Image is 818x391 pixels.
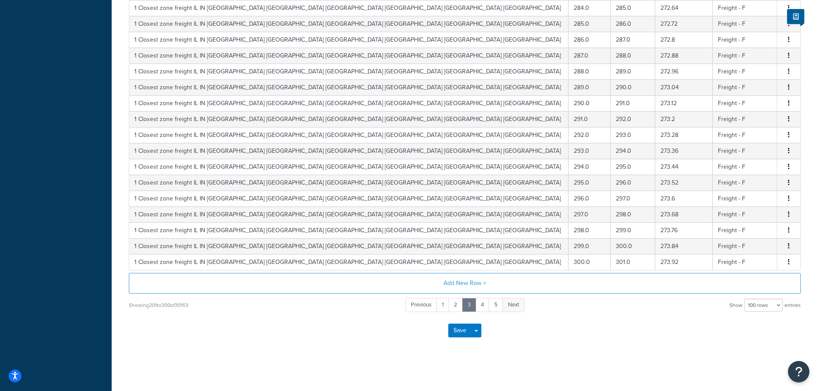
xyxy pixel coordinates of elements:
[448,324,471,337] button: Save
[475,298,490,312] a: 4
[713,222,777,238] td: Freight - F
[569,95,611,111] td: 290.0
[129,159,569,175] td: 1 Closest zone freight IL IN [GEOGRAPHIC_DATA] [GEOGRAPHIC_DATA] [GEOGRAPHIC_DATA] [GEOGRAPHIC_DA...
[713,254,777,270] td: Freight - F
[713,127,777,143] td: Freight - F
[655,159,713,175] td: 273.44
[655,238,713,254] td: 273.84
[569,222,611,238] td: 298.0
[129,175,569,191] td: 1 Closest zone freight IL IN [GEOGRAPHIC_DATA] [GEOGRAPHIC_DATA] [GEOGRAPHIC_DATA] [GEOGRAPHIC_DA...
[713,95,777,111] td: Freight - F
[569,48,611,64] td: 287.0
[611,159,656,175] td: 295.0
[129,143,569,159] td: 1 Closest zone freight IL IN [GEOGRAPHIC_DATA] [GEOGRAPHIC_DATA] [GEOGRAPHIC_DATA] [GEOGRAPHIC_DA...
[129,127,569,143] td: 1 Closest zone freight IL IN [GEOGRAPHIC_DATA] [GEOGRAPHIC_DATA] [GEOGRAPHIC_DATA] [GEOGRAPHIC_DA...
[129,32,569,48] td: 1 Closest zone freight IL IN [GEOGRAPHIC_DATA] [GEOGRAPHIC_DATA] [GEOGRAPHIC_DATA] [GEOGRAPHIC_DA...
[489,298,503,312] a: 5
[787,9,804,24] button: Show Help Docs
[788,361,809,382] button: Open Resource Center
[405,298,437,312] a: Previous
[129,254,569,270] td: 1 Closest zone freight IL IN [GEOGRAPHIC_DATA] [GEOGRAPHIC_DATA] [GEOGRAPHIC_DATA] [GEOGRAPHIC_DA...
[655,111,713,127] td: 273.2
[655,79,713,95] td: 273.04
[569,143,611,159] td: 293.0
[129,79,569,95] td: 1 Closest zone freight IL IN [GEOGRAPHIC_DATA] [GEOGRAPHIC_DATA] [GEOGRAPHIC_DATA] [GEOGRAPHIC_DA...
[569,238,611,254] td: 299.0
[129,238,569,254] td: 1 Closest zone freight IL IN [GEOGRAPHIC_DATA] [GEOGRAPHIC_DATA] [GEOGRAPHIC_DATA] [GEOGRAPHIC_DA...
[129,95,569,111] td: 1 Closest zone freight IL IN [GEOGRAPHIC_DATA] [GEOGRAPHIC_DATA] [GEOGRAPHIC_DATA] [GEOGRAPHIC_DA...
[129,16,569,32] td: 1 Closest zone freight IL IN [GEOGRAPHIC_DATA] [GEOGRAPHIC_DATA] [GEOGRAPHIC_DATA] [GEOGRAPHIC_DA...
[655,16,713,32] td: 272.72
[611,64,656,79] td: 289.0
[611,95,656,111] td: 291.0
[611,79,656,95] td: 290.0
[569,159,611,175] td: 294.0
[611,111,656,127] td: 292.0
[713,79,777,95] td: Freight - F
[411,300,432,309] span: Previous
[569,127,611,143] td: 292.0
[569,64,611,79] td: 288.0
[611,127,656,143] td: 293.0
[569,175,611,191] td: 295.0
[462,298,476,312] a: 3
[655,222,713,238] td: 273.76
[611,191,656,206] td: 297.0
[129,111,569,127] td: 1 Closest zone freight IL IN [GEOGRAPHIC_DATA] [GEOGRAPHIC_DATA] [GEOGRAPHIC_DATA] [GEOGRAPHIC_DA...
[713,191,777,206] td: Freight - F
[655,175,713,191] td: 273.52
[508,300,519,309] span: Next
[129,273,801,294] button: Add New Row +
[448,298,463,312] a: 2
[655,206,713,222] td: 273.68
[129,64,569,79] td: 1 Closest zone freight IL IN [GEOGRAPHIC_DATA] [GEOGRAPHIC_DATA] [GEOGRAPHIC_DATA] [GEOGRAPHIC_DA...
[713,159,777,175] td: Freight - F
[611,254,656,270] td: 301.0
[129,299,189,311] div: Showing 201 to 300 of 30153
[713,32,777,48] td: Freight - F
[655,48,713,64] td: 272.88
[713,16,777,32] td: Freight - F
[611,48,656,64] td: 288.0
[502,298,525,312] a: Next
[655,64,713,79] td: 272.96
[569,79,611,95] td: 289.0
[569,191,611,206] td: 296.0
[611,206,656,222] td: 298.0
[713,48,777,64] td: Freight - F
[713,238,777,254] td: Freight - F
[655,95,713,111] td: 273.12
[569,206,611,222] td: 297.0
[730,299,742,311] span: Show
[611,175,656,191] td: 296.0
[611,222,656,238] td: 299.0
[611,143,656,159] td: 294.0
[655,143,713,159] td: 273.36
[611,32,656,48] td: 287.0
[569,254,611,270] td: 300.0
[713,143,777,159] td: Freight - F
[713,111,777,127] td: Freight - F
[611,16,656,32] td: 286.0
[436,298,449,312] a: 1
[655,32,713,48] td: 272.8
[569,111,611,127] td: 291.0
[713,206,777,222] td: Freight - F
[655,127,713,143] td: 273.28
[129,48,569,64] td: 1 Closest zone freight IL IN [GEOGRAPHIC_DATA] [GEOGRAPHIC_DATA] [GEOGRAPHIC_DATA] [GEOGRAPHIC_DA...
[569,16,611,32] td: 285.0
[569,32,611,48] td: 286.0
[129,206,569,222] td: 1 Closest zone freight IL IN [GEOGRAPHIC_DATA] [GEOGRAPHIC_DATA] [GEOGRAPHIC_DATA] [GEOGRAPHIC_DA...
[655,191,713,206] td: 273.6
[129,191,569,206] td: 1 Closest zone freight IL IN [GEOGRAPHIC_DATA] [GEOGRAPHIC_DATA] [GEOGRAPHIC_DATA] [GEOGRAPHIC_DA...
[785,299,801,311] span: entries
[713,64,777,79] td: Freight - F
[611,238,656,254] td: 300.0
[713,175,777,191] td: Freight - F
[129,222,569,238] td: 1 Closest zone freight IL IN [GEOGRAPHIC_DATA] [GEOGRAPHIC_DATA] [GEOGRAPHIC_DATA] [GEOGRAPHIC_DA...
[655,254,713,270] td: 273.92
